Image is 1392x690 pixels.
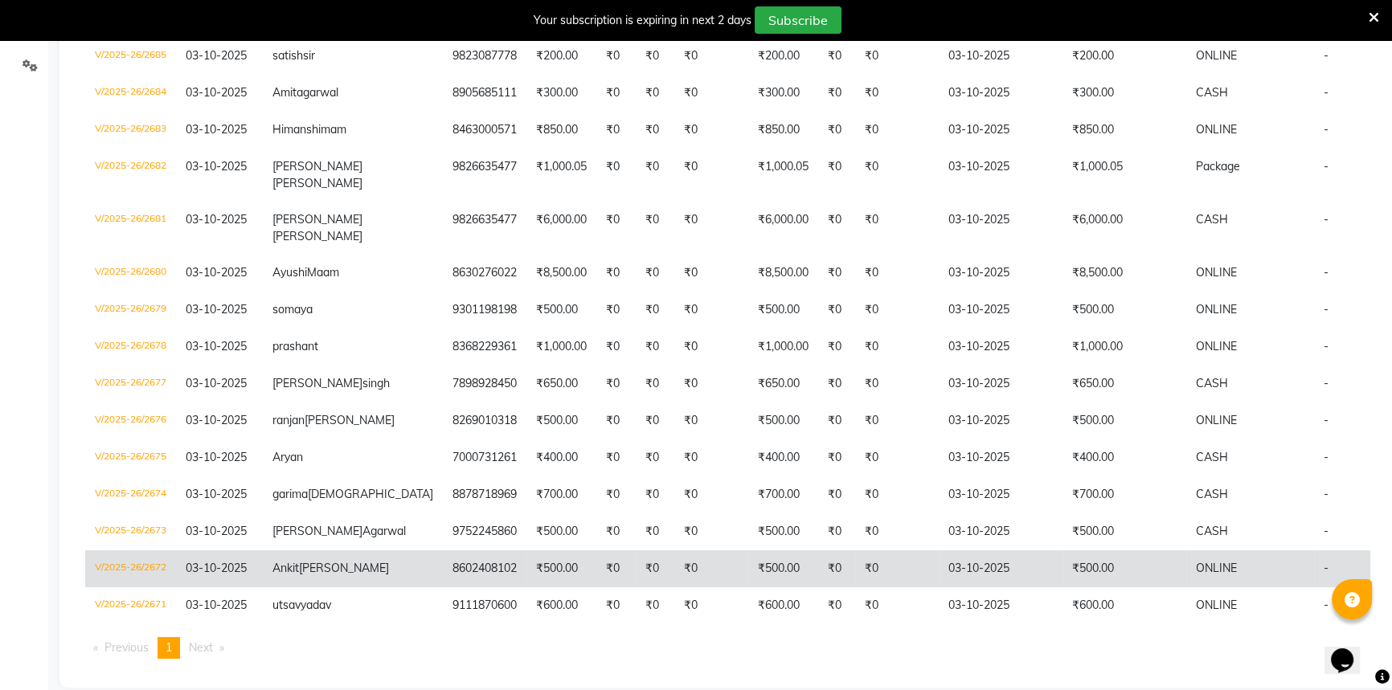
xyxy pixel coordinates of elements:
[85,402,176,439] td: V/2025-26/2676
[272,122,321,137] span: Himanshi
[186,265,247,280] span: 03-10-2025
[855,255,939,292] td: ₹0
[85,202,176,255] td: V/2025-26/2681
[301,598,331,612] span: yadav
[748,112,818,149] td: ₹850.00
[818,513,855,550] td: ₹0
[186,85,247,100] span: 03-10-2025
[748,202,818,255] td: ₹6,000.00
[674,439,748,476] td: ₹0
[305,413,395,427] span: [PERSON_NAME]
[272,265,307,280] span: Ayushi
[818,38,855,75] td: ₹0
[674,38,748,75] td: ₹0
[1062,255,1186,292] td: ₹8,500.00
[186,376,247,390] span: 03-10-2025
[189,640,213,655] span: Next
[596,112,636,149] td: ₹0
[939,439,1062,476] td: 03-10-2025
[272,159,362,174] span: [PERSON_NAME]
[636,513,674,550] td: ₹0
[755,6,841,34] button: Subscribe
[1196,450,1228,464] span: CASH
[297,85,338,100] span: agarwal
[526,402,596,439] td: ₹500.00
[1062,550,1186,587] td: ₹500.00
[674,255,748,292] td: ₹0
[526,75,596,112] td: ₹300.00
[443,75,526,112] td: 8905685111
[85,292,176,329] td: V/2025-26/2679
[636,38,674,75] td: ₹0
[1196,339,1237,353] span: ONLINE
[1062,439,1186,476] td: ₹400.00
[674,202,748,255] td: ₹0
[596,329,636,365] td: ₹0
[186,48,247,63] span: 03-10-2025
[186,339,247,353] span: 03-10-2025
[443,439,526,476] td: 7000731261
[1196,265,1237,280] span: ONLINE
[596,75,636,112] td: ₹0
[321,122,346,137] span: mam
[272,212,362,227] span: [PERSON_NAME]
[818,329,855,365] td: ₹0
[1062,476,1186,513] td: ₹700.00
[1324,487,1329,501] span: -
[855,75,939,112] td: ₹0
[939,550,1062,587] td: 03-10-2025
[855,402,939,439] td: ₹0
[1062,329,1186,365] td: ₹1,000.00
[534,12,751,29] div: Your subscription is expiring in next 2 days
[85,149,176,202] td: V/2025-26/2682
[526,292,596,329] td: ₹500.00
[526,365,596,402] td: ₹650.00
[1196,487,1228,501] span: CASH
[636,255,674,292] td: ₹0
[818,365,855,402] td: ₹0
[1324,265,1329,280] span: -
[1324,159,1329,174] span: -
[939,587,1062,624] td: 03-10-2025
[818,402,855,439] td: ₹0
[748,587,818,624] td: ₹600.00
[272,176,362,190] span: [PERSON_NAME]
[636,202,674,255] td: ₹0
[443,476,526,513] td: 8878718969
[1196,212,1228,227] span: CASH
[748,255,818,292] td: ₹8,500.00
[818,550,855,587] td: ₹0
[526,587,596,624] td: ₹600.00
[186,302,247,316] span: 03-10-2025
[1196,48,1237,63] span: ONLINE
[272,524,362,538] span: [PERSON_NAME]
[443,329,526,365] td: 8368229361
[636,292,674,329] td: ₹0
[85,365,176,402] td: V/2025-26/2677
[748,329,818,365] td: ₹1,000.00
[1324,48,1329,63] span: -
[636,149,674,202] td: ₹0
[299,561,389,575] span: [PERSON_NAME]
[1196,524,1228,538] span: CASH
[818,292,855,329] td: ₹0
[526,476,596,513] td: ₹700.00
[1196,302,1237,316] span: ONLINE
[636,365,674,402] td: ₹0
[1196,122,1237,137] span: ONLINE
[674,402,748,439] td: ₹0
[1324,302,1329,316] span: -
[443,202,526,255] td: 9826635477
[596,292,636,329] td: ₹0
[186,598,247,612] span: 03-10-2025
[818,202,855,255] td: ₹0
[636,75,674,112] td: ₹0
[674,365,748,402] td: ₹0
[1324,122,1329,137] span: -
[526,513,596,550] td: ₹500.00
[855,365,939,402] td: ₹0
[939,402,1062,439] td: 03-10-2025
[362,524,406,538] span: Agarwal
[272,487,308,501] span: garima
[674,149,748,202] td: ₹0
